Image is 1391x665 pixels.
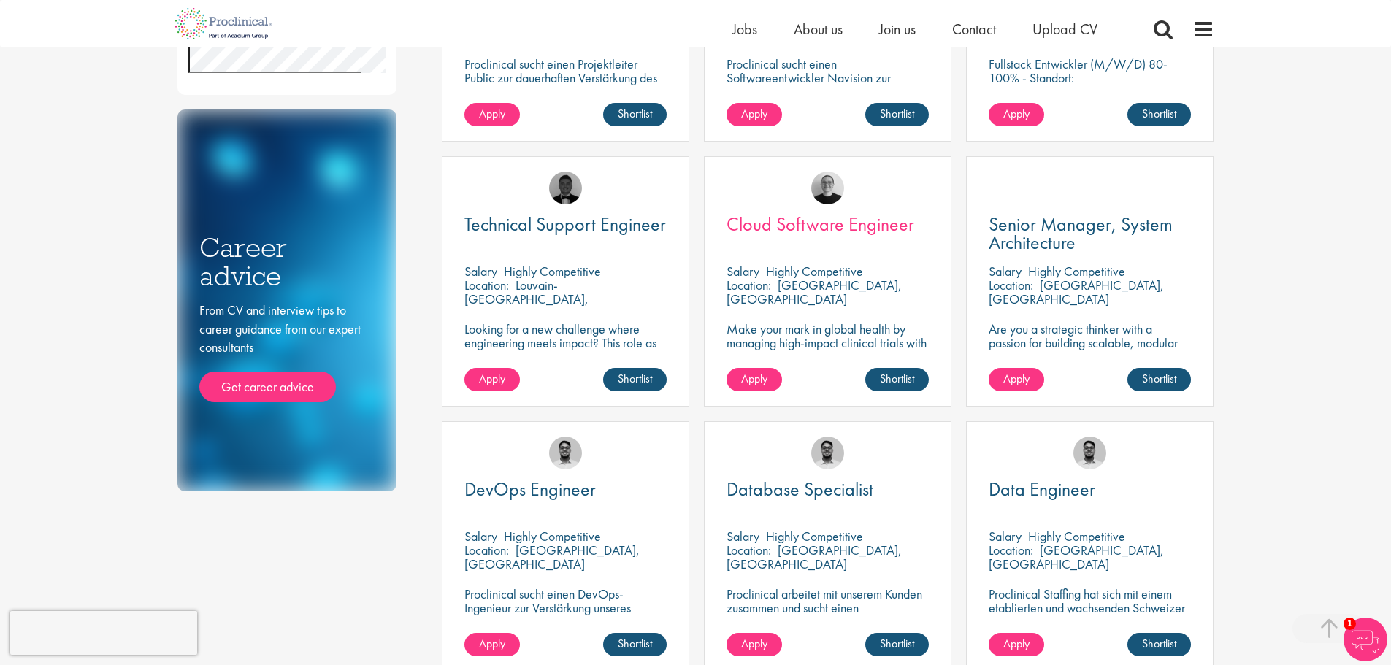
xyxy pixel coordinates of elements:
[464,528,497,545] span: Salary
[464,57,667,112] p: Proclinical sucht einen Projektleiter Public zur dauerhaften Verstärkung des Teams unseres Kunden...
[989,480,1191,499] a: Data Engineer
[989,277,1164,307] p: [GEOGRAPHIC_DATA], [GEOGRAPHIC_DATA]
[504,528,601,545] p: Highly Competitive
[989,477,1095,501] span: Data Engineer
[727,215,929,234] a: Cloud Software Engineer
[989,215,1191,252] a: Senior Manager, System Architecture
[464,277,509,293] span: Location:
[1344,618,1356,630] span: 1
[549,172,582,204] img: Tom Stables
[603,633,667,656] a: Shortlist
[727,480,929,499] a: Database Specialist
[989,57,1191,126] p: Fullstack Entwickler (M/W/D) 80-100% - Standort: [GEOGRAPHIC_DATA], [GEOGRAPHIC_DATA] - Arbeitsze...
[811,437,844,469] img: Timothy Deschamps
[504,263,601,280] p: Highly Competitive
[865,368,929,391] a: Shortlist
[727,277,771,293] span: Location:
[464,587,667,642] p: Proclinical sucht einen DevOps-Ingenieur zur Verstärkung unseres Kundenteams in [GEOGRAPHIC_DATA].
[794,20,843,39] a: About us
[727,212,914,237] span: Cloud Software Engineer
[199,372,336,402] a: Get career advice
[1127,368,1191,391] a: Shortlist
[727,322,929,364] p: Make your mark in global health by managing high-impact clinical trials with a leading CRO.
[865,633,929,656] a: Shortlist
[989,633,1044,656] a: Apply
[1127,103,1191,126] a: Shortlist
[727,57,929,126] p: Proclinical sucht einen Softwareentwickler Navision zur dauerhaften Verstärkung des Teams unseres...
[989,277,1033,293] span: Location:
[199,301,375,402] div: From CV and interview tips to career guidance from our expert consultants
[989,263,1022,280] span: Salary
[1003,636,1030,651] span: Apply
[1028,263,1125,280] p: Highly Competitive
[865,103,929,126] a: Shortlist
[10,611,197,655] iframe: reCAPTCHA
[549,437,582,469] img: Timothy Deschamps
[1127,633,1191,656] a: Shortlist
[811,172,844,204] img: Emma Pretorious
[1073,437,1106,469] img: Timothy Deschamps
[766,528,863,545] p: Highly Competitive
[464,542,509,558] span: Location:
[1032,20,1097,39] a: Upload CV
[989,542,1164,572] p: [GEOGRAPHIC_DATA], [GEOGRAPHIC_DATA]
[727,542,902,572] p: [GEOGRAPHIC_DATA], [GEOGRAPHIC_DATA]
[464,277,589,321] p: Louvain-[GEOGRAPHIC_DATA], [GEOGRAPHIC_DATA]
[464,215,667,234] a: Technical Support Engineer
[952,20,996,39] a: Contact
[464,368,520,391] a: Apply
[727,587,929,656] p: Proclinical arbeitet mit unserem Kunden zusammen und sucht einen Datenbankspezialisten zur Verstä...
[603,368,667,391] a: Shortlist
[766,263,863,280] p: Highly Competitive
[464,212,666,237] span: Technical Support Engineer
[479,106,505,121] span: Apply
[989,103,1044,126] a: Apply
[479,371,505,386] span: Apply
[727,528,759,545] span: Salary
[464,263,497,280] span: Salary
[464,103,520,126] a: Apply
[727,542,771,558] span: Location:
[727,103,782,126] a: Apply
[603,103,667,126] a: Shortlist
[989,368,1044,391] a: Apply
[727,263,759,280] span: Salary
[989,212,1173,255] span: Senior Manager, System Architecture
[989,528,1022,545] span: Salary
[1003,371,1030,386] span: Apply
[989,542,1033,558] span: Location:
[741,106,767,121] span: Apply
[879,20,916,39] a: Join us
[741,636,767,651] span: Apply
[464,633,520,656] a: Apply
[1028,528,1125,545] p: Highly Competitive
[1344,618,1387,661] img: Chatbot
[464,542,640,572] p: [GEOGRAPHIC_DATA], [GEOGRAPHIC_DATA]
[464,322,667,377] p: Looking for a new challenge where engineering meets impact? This role as Technical Support Engine...
[989,322,1191,364] p: Are you a strategic thinker with a passion for building scalable, modular technology platforms?
[464,480,667,499] a: DevOps Engineer
[727,477,873,501] span: Database Specialist
[727,368,782,391] a: Apply
[732,20,757,39] a: Jobs
[199,234,375,290] h3: Career advice
[1003,106,1030,121] span: Apply
[479,636,505,651] span: Apply
[727,277,902,307] p: [GEOGRAPHIC_DATA], [GEOGRAPHIC_DATA]
[741,371,767,386] span: Apply
[464,477,596,501] span: DevOps Engineer
[727,633,782,656] a: Apply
